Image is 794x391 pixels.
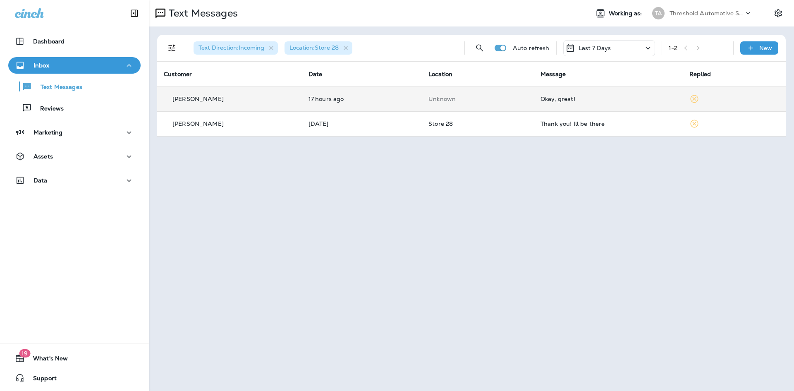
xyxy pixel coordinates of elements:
p: [PERSON_NAME] [172,96,224,102]
span: Replied [689,70,711,78]
button: Inbox [8,57,141,74]
p: Sep 15, 2025 02:08 PM [309,96,416,102]
p: Marketing [33,129,62,136]
p: Assets [33,153,53,160]
p: Threshold Automotive Service dba Grease Monkey [670,10,744,17]
p: Sep 12, 2025 03:37 PM [309,120,416,127]
button: Settings [771,6,786,21]
p: Text Messages [32,84,82,91]
p: Dashboard [33,38,65,45]
p: Auto refresh [513,45,550,51]
p: [PERSON_NAME] [172,120,224,127]
button: Data [8,172,141,189]
span: Text Direction : Incoming [198,44,264,51]
p: New [759,45,772,51]
span: Support [25,375,57,385]
span: Store 28 [428,120,453,127]
button: Filters [164,40,180,56]
span: What's New [25,355,68,365]
span: 19 [19,349,30,357]
div: Okay, great! [540,96,676,102]
button: Collapse Sidebar [123,5,146,22]
div: Thank you! Ill be there [540,120,676,127]
button: Dashboard [8,33,141,50]
div: Location:Store 28 [285,41,352,55]
p: Inbox [33,62,49,69]
span: Location [428,70,452,78]
p: Data [33,177,48,184]
span: Customer [164,70,192,78]
button: Text Messages [8,78,141,95]
p: Last 7 Days [579,45,611,51]
button: Reviews [8,99,141,117]
div: Text Direction:Incoming [194,41,278,55]
span: Working as: [609,10,644,17]
span: Date [309,70,323,78]
span: Location : Store 28 [289,44,339,51]
button: Support [8,370,141,386]
p: Reviews [32,105,64,113]
p: Text Messages [165,7,238,19]
div: TA [652,7,665,19]
button: 19What's New [8,350,141,367]
button: Assets [8,148,141,165]
span: Message [540,70,566,78]
p: This customer does not have a last location and the phone number they messaged is not assigned to... [428,96,527,102]
button: Marketing [8,124,141,141]
div: 1 - 2 [669,45,677,51]
button: Search Messages [471,40,488,56]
